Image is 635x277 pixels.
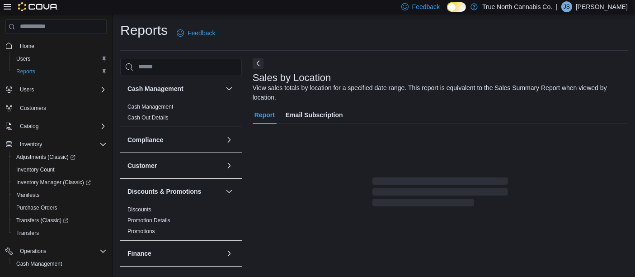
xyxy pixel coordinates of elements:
[13,152,107,162] span: Adjustments (Classic)
[13,53,34,64] a: Users
[13,66,39,77] a: Reports
[13,215,107,226] span: Transfers (Classic)
[20,86,34,93] span: Users
[447,2,466,12] input: Dark Mode
[127,161,222,170] button: Customer
[127,249,222,258] button: Finance
[372,179,508,208] span: Loading
[16,68,35,75] span: Reports
[18,2,58,11] img: Cova
[9,258,110,270] button: Cash Management
[120,204,242,240] div: Discounts & Promotions
[13,202,61,213] a: Purchase Orders
[20,141,42,148] span: Inventory
[253,83,623,102] div: View sales totals by location for a specified date range. This report is equivalent to the Sales ...
[224,134,235,145] button: Compliance
[127,84,183,93] h3: Cash Management
[224,248,235,259] button: Finance
[127,228,155,235] span: Promotions
[16,179,91,186] span: Inventory Manager (Classic)
[482,1,552,12] p: True North Cannabis Co.
[127,187,222,196] button: Discounts & Promotions
[127,115,169,121] a: Cash Out Details
[16,41,38,52] a: Home
[127,228,155,234] a: Promotions
[16,139,46,150] button: Inventory
[16,246,107,257] span: Operations
[20,123,38,130] span: Catalog
[9,65,110,78] button: Reports
[13,258,66,269] a: Cash Management
[9,201,110,214] button: Purchase Orders
[224,160,235,171] button: Customer
[9,53,110,65] button: Users
[120,101,242,127] div: Cash Management
[13,258,107,269] span: Cash Management
[9,176,110,189] a: Inventory Manager (Classic)
[2,101,110,115] button: Customers
[20,248,47,255] span: Operations
[16,40,107,52] span: Home
[16,121,42,132] button: Catalog
[127,84,222,93] button: Cash Management
[16,84,107,95] span: Users
[13,152,79,162] a: Adjustments (Classic)
[576,1,628,12] p: [PERSON_NAME]
[127,206,151,213] span: Discounts
[286,106,343,124] span: Email Subscription
[13,202,107,213] span: Purchase Orders
[9,227,110,239] button: Transfers
[13,53,107,64] span: Users
[13,190,107,201] span: Manifests
[2,138,110,151] button: Inventory
[13,164,58,175] a: Inventory Count
[16,191,39,199] span: Manifests
[127,217,170,224] a: Promotion Details
[127,187,201,196] h3: Discounts & Promotions
[16,84,38,95] button: Users
[556,1,558,12] p: |
[127,161,157,170] h3: Customer
[253,58,263,69] button: Next
[188,29,215,38] span: Feedback
[2,39,110,53] button: Home
[13,66,107,77] span: Reports
[127,104,173,110] a: Cash Management
[13,215,72,226] a: Transfers (Classic)
[2,120,110,133] button: Catalog
[224,83,235,94] button: Cash Management
[564,1,570,12] span: JS
[16,139,107,150] span: Inventory
[13,177,94,188] a: Inventory Manager (Classic)
[13,228,42,239] a: Transfers
[16,246,50,257] button: Operations
[16,121,107,132] span: Catalog
[120,21,168,39] h1: Reports
[20,105,46,112] span: Customers
[412,2,440,11] span: Feedback
[13,177,107,188] span: Inventory Manager (Classic)
[9,163,110,176] button: Inventory Count
[16,55,30,62] span: Users
[20,43,34,50] span: Home
[9,214,110,227] a: Transfers (Classic)
[127,135,222,144] button: Compliance
[2,83,110,96] button: Users
[16,103,50,114] a: Customers
[16,217,68,224] span: Transfers (Classic)
[127,103,173,110] span: Cash Management
[13,164,107,175] span: Inventory Count
[16,166,55,173] span: Inventory Count
[127,135,163,144] h3: Compliance
[16,153,75,161] span: Adjustments (Classic)
[13,228,107,239] span: Transfers
[254,106,275,124] span: Report
[16,102,107,114] span: Customers
[9,151,110,163] a: Adjustments (Classic)
[13,190,43,201] a: Manifests
[9,189,110,201] button: Manifests
[2,245,110,258] button: Operations
[16,229,39,237] span: Transfers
